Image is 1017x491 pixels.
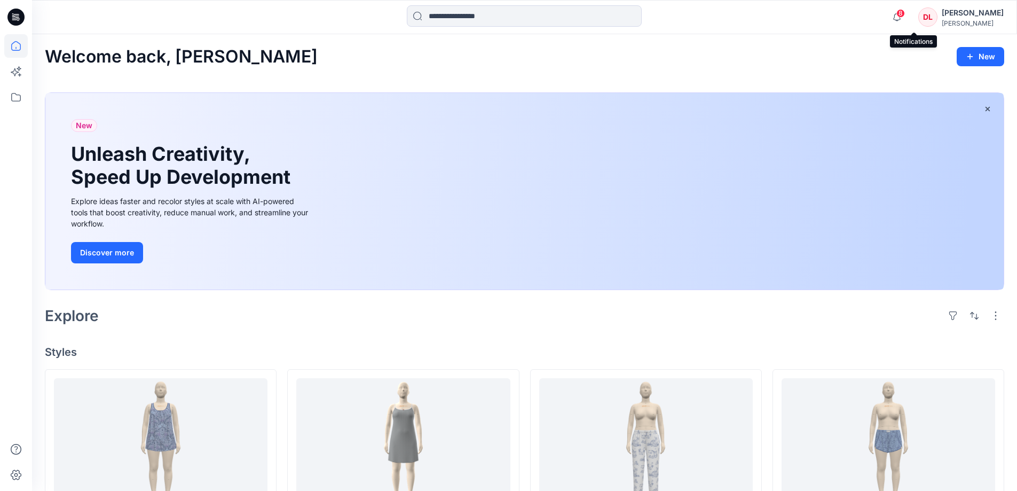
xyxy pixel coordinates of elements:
[896,9,905,18] span: 8
[71,242,143,263] button: Discover more
[942,6,1004,19] div: [PERSON_NAME]
[76,119,92,132] span: New
[45,346,1004,358] h4: Styles
[45,307,99,324] h2: Explore
[918,7,937,27] div: DL
[942,19,1004,27] div: [PERSON_NAME]
[71,242,311,263] a: Discover more
[71,196,311,229] div: Explore ideas faster and recolor styles at scale with AI-powered tools that boost creativity, red...
[957,47,1004,66] button: New
[45,47,318,67] h2: Welcome back, [PERSON_NAME]
[71,143,295,189] h1: Unleash Creativity, Speed Up Development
